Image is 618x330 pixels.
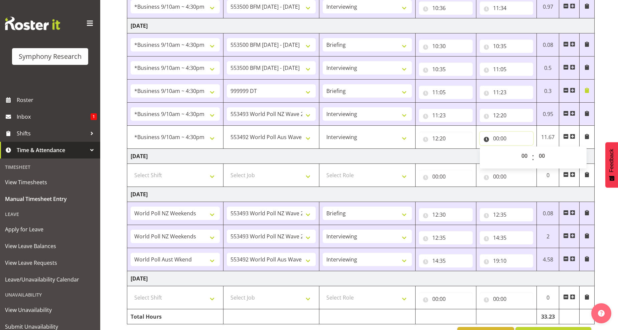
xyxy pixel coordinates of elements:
td: 2 [537,225,559,248]
input: Click to select... [419,63,473,76]
td: Total Hours [127,309,223,324]
a: View Unavailability [2,302,99,318]
input: Click to select... [480,170,533,183]
td: 0 [537,164,559,187]
input: Click to select... [419,170,473,183]
td: 0 [537,286,559,309]
span: View Timesheets [5,177,95,187]
div: Unavailability [2,288,99,302]
span: Shifts [17,128,87,138]
a: View Leave Requests [2,254,99,271]
span: Leave/Unavailability Calendar [5,274,95,285]
input: Click to select... [419,208,473,221]
td: 33.23 [537,309,559,324]
span: View Unavailability [5,305,95,315]
span: Inbox [17,112,91,122]
a: View Leave Balances [2,238,99,254]
div: Leave [2,207,99,221]
td: [DATE] [127,18,595,33]
input: Click to select... [419,86,473,99]
input: Click to select... [480,254,533,267]
div: Timesheet [2,160,99,174]
span: 1 [91,113,97,120]
input: Click to select... [419,292,473,306]
div: Symphony Research [19,51,82,62]
span: Feedback [609,149,615,172]
td: 0.3 [537,80,559,103]
span: View Leave Requests [5,258,95,268]
img: help-xxl-2.png [598,310,605,317]
input: Click to select... [419,109,473,122]
input: Click to select... [480,292,533,306]
button: Feedback - Show survey [605,142,618,188]
span: View Leave Balances [5,241,95,251]
td: [DATE] [127,187,595,202]
input: Click to select... [480,39,533,53]
input: Click to select... [419,39,473,53]
input: Click to select... [480,63,533,76]
td: [DATE] [127,271,595,286]
input: Click to select... [419,231,473,244]
input: Click to select... [480,1,533,15]
td: 0.95 [537,103,559,126]
a: Apply for Leave [2,221,99,238]
td: 11.67 [537,126,559,149]
span: Time & Attendance [17,145,87,155]
input: Click to select... [480,208,533,221]
input: Click to select... [419,132,473,145]
a: Manual Timesheet Entry [2,191,99,207]
a: Leave/Unavailability Calendar [2,271,99,288]
input: Click to select... [480,109,533,122]
input: Click to select... [480,86,533,99]
td: 4.58 [537,248,559,271]
td: [DATE] [127,149,595,164]
td: 0.08 [537,202,559,225]
span: : [532,149,534,166]
a: View Timesheets [2,174,99,191]
span: Apply for Leave [5,224,95,234]
input: Click to select... [419,254,473,267]
input: Click to select... [480,231,533,244]
input: Click to select... [480,132,533,145]
td: 0.08 [537,33,559,57]
td: 0.5 [537,57,559,80]
img: Rosterit website logo [5,17,60,30]
input: Click to select... [419,1,473,15]
span: Roster [17,95,97,105]
span: Manual Timesheet Entry [5,194,95,204]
